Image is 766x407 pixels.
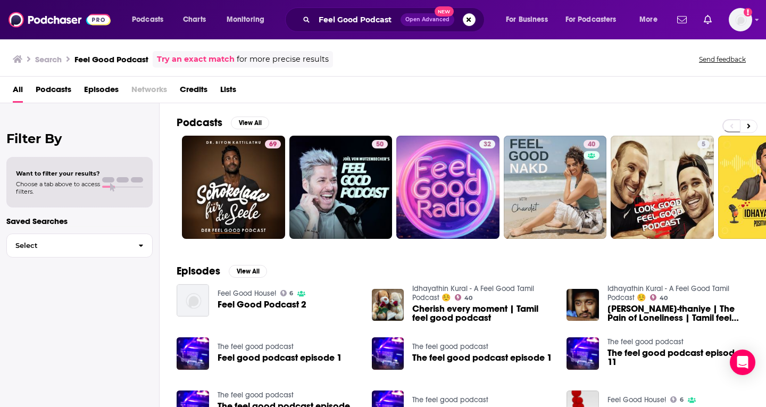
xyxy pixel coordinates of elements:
[177,284,209,317] img: Feel Good Podcast 2
[13,81,23,103] a: All
[6,216,153,226] p: Saved Searches
[6,234,153,258] button: Select
[435,6,454,16] span: New
[16,170,100,177] span: Want to filter your results?
[559,11,632,28] button: open menu
[231,117,269,129] button: View All
[180,81,207,103] a: Credits
[220,81,236,103] a: Lists
[84,81,119,103] a: Episodes
[504,136,607,239] a: 40
[218,300,306,309] span: Feel Good Podcast 2
[632,11,671,28] button: open menu
[498,11,561,28] button: open menu
[588,139,595,150] span: 40
[124,11,177,28] button: open menu
[218,353,342,362] a: Feel good podcast episode 1
[36,81,71,103] a: Podcasts
[265,140,281,148] a: 69
[9,10,111,30] img: Podchaser - Follow, Share and Rate Podcasts
[7,242,130,249] span: Select
[35,54,62,64] h3: Search
[412,304,554,322] a: Cherish every moment | Tamil feel good podcast
[182,136,285,239] a: 69
[6,131,153,146] h2: Filter By
[177,264,220,278] h2: Episodes
[697,140,710,148] a: 5
[607,395,666,404] a: Feel Good House!
[584,140,600,148] a: 40
[218,342,294,351] a: The feel good podcast
[660,296,668,301] span: 40
[729,8,752,31] img: User Profile
[269,139,277,150] span: 69
[376,139,384,150] span: 50
[607,304,749,322] a: Thaniye Thannan-thaniye | The Pain of Loneliness | Tamil feel good Podcast
[396,136,499,239] a: 32
[219,11,278,28] button: open menu
[607,337,684,346] a: The feel good podcast
[729,8,752,31] span: Logged in as megcassidy
[729,8,752,31] button: Show profile menu
[700,11,716,29] a: Show notifications dropdown
[412,342,488,351] a: The feel good podcast
[670,396,684,403] a: 6
[506,12,548,27] span: For Business
[401,13,454,26] button: Open AdvancedNew
[132,12,163,27] span: Podcasts
[177,116,222,129] h2: Podcasts
[412,395,488,404] a: The feel good podcast
[372,289,404,321] img: Cherish every moment | Tamil feel good podcast
[289,291,293,296] span: 6
[696,55,749,64] button: Send feedback
[157,53,235,65] a: Try an exact match
[372,337,404,370] img: The feel good podcast episode 1
[218,391,294,400] a: The feel good podcast
[176,11,212,28] a: Charts
[455,294,472,301] a: 40
[229,265,267,278] button: View All
[131,81,167,103] span: Networks
[372,140,388,148] a: 50
[639,12,657,27] span: More
[227,12,264,27] span: Monitoring
[295,7,495,32] div: Search podcasts, credits, & more...
[702,139,705,150] span: 5
[280,290,294,296] a: 6
[567,289,599,321] a: Thaniye Thannan-thaniye | The Pain of Loneliness | Tamil feel good Podcast
[237,53,329,65] span: for more precise results
[730,350,755,375] div: Open Intercom Messenger
[405,17,449,22] span: Open Advanced
[673,11,691,29] a: Show notifications dropdown
[565,12,617,27] span: For Podcasters
[567,337,599,370] img: The feel good podcast episode 11
[484,139,491,150] span: 32
[16,180,100,195] span: Choose a tab above to access filters.
[607,348,749,367] a: The feel good podcast episode 11
[412,353,552,362] a: The feel good podcast episode 1
[464,296,472,301] span: 40
[607,284,729,302] a: Idhayathin Kural - A Feel Good Tamil Podcast ☺️
[177,337,209,370] img: Feel good podcast episode 1
[680,397,684,402] span: 6
[611,136,714,239] a: 5
[744,8,752,16] svg: Add a profile image
[74,54,148,64] h3: Feel Good Podcast
[183,12,206,27] span: Charts
[607,304,749,322] span: [PERSON_NAME]-thaniye | The Pain of Loneliness | Tamil feel good Podcast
